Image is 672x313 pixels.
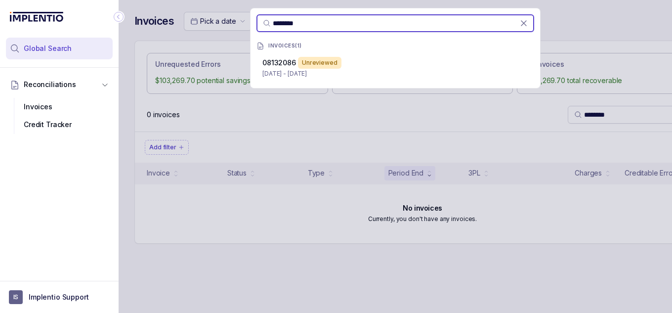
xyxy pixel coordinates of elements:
div: Invoices [14,98,105,116]
span: Global Search [24,44,72,53]
span: Reconciliations [24,80,76,89]
div: Reconciliations [6,96,113,136]
div: Collapse Icon [113,11,125,23]
p: [DATE] - [DATE] [262,69,528,79]
button: Reconciliations [6,74,113,95]
span: User initials [9,290,23,304]
p: Implentio Support [29,292,89,302]
p: INVOICES ( 1 ) [268,43,302,49]
button: User initialsImplentio Support [9,290,110,304]
div: Unreviewed [298,57,341,69]
div: Credit Tracker [14,116,105,134]
span: 08132086 [262,58,296,67]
